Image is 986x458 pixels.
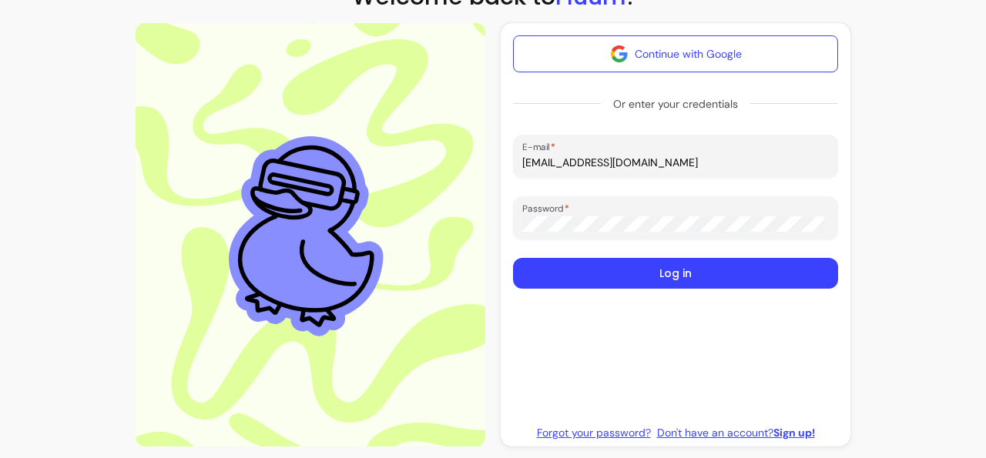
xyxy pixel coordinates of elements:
a: Forgot your password? [537,425,651,440]
label: Password [522,202,575,215]
label: E-mail [522,140,561,153]
a: Don't have an account?Sign up! [657,425,815,440]
img: avatar [610,45,629,63]
img: Aesthetic image [215,123,406,346]
input: Password [522,216,824,232]
span: Or enter your credentials [601,90,750,118]
button: Log in [513,258,838,289]
b: Sign up! [773,426,815,440]
input: E-mail [522,155,829,170]
button: Continue with Google [513,35,838,72]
